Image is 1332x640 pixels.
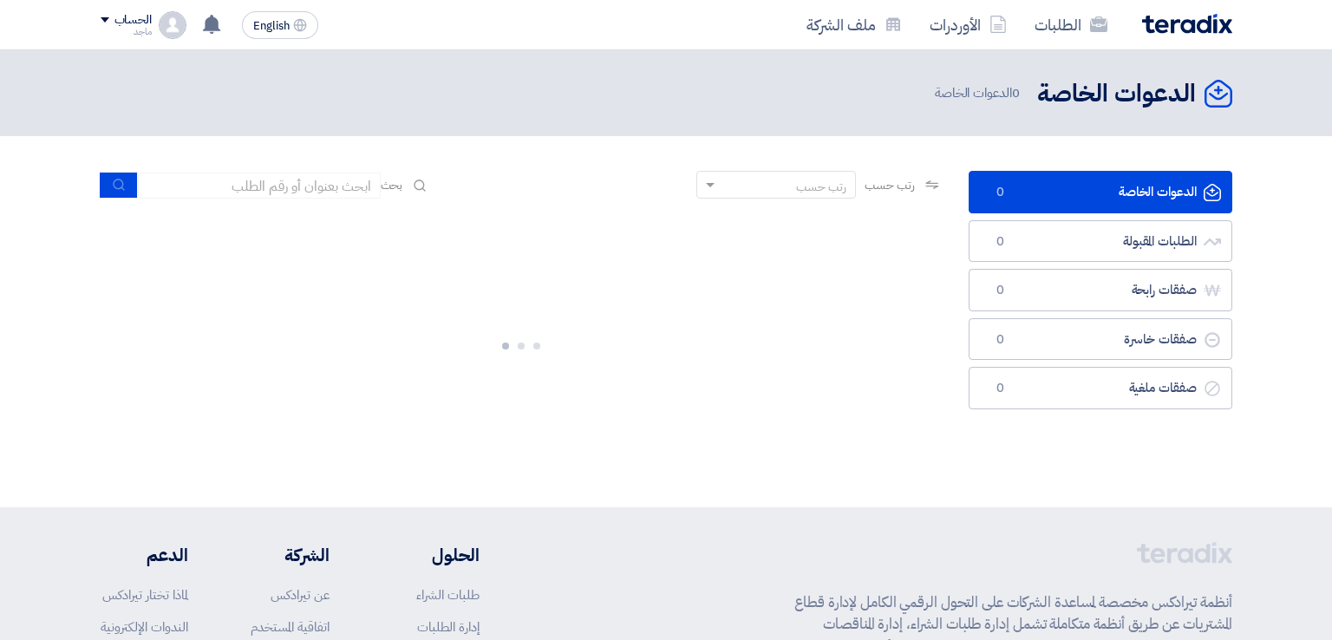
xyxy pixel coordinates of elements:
[969,367,1232,409] a: صفقات ملغية0
[271,585,330,604] a: عن تيرادكس
[239,542,330,568] li: الشركة
[990,233,1011,251] span: 0
[242,11,318,39] button: English
[417,617,480,637] a: إدارة الطلبات
[793,4,916,45] a: ملف الشركة
[101,542,188,568] li: الدعم
[969,220,1232,263] a: الطلبات المقبولة0
[253,20,290,32] span: English
[969,318,1232,361] a: صفقات خاسرة0
[990,282,1011,299] span: 0
[865,176,914,194] span: رتب حسب
[1037,77,1196,111] h2: الدعوات الخاصة
[969,171,1232,213] a: الدعوات الخاصة0
[916,4,1021,45] a: الأوردرات
[101,27,152,36] div: ماجد
[796,178,846,196] div: رتب حسب
[969,269,1232,311] a: صفقات رابحة0
[381,176,403,194] span: بحث
[1142,14,1232,34] img: Teradix logo
[990,184,1011,201] span: 0
[138,173,381,199] input: ابحث بعنوان أو رقم الطلب
[159,11,186,39] img: profile_test.png
[1021,4,1121,45] a: الطلبات
[990,380,1011,397] span: 0
[382,542,480,568] li: الحلول
[990,331,1011,349] span: 0
[101,617,188,637] a: الندوات الإلكترونية
[102,585,188,604] a: لماذا تختار تيرادكس
[416,585,480,604] a: طلبات الشراء
[114,13,152,28] div: الحساب
[935,83,1023,103] span: الدعوات الخاصة
[1012,83,1020,102] span: 0
[251,617,330,637] a: اتفاقية المستخدم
